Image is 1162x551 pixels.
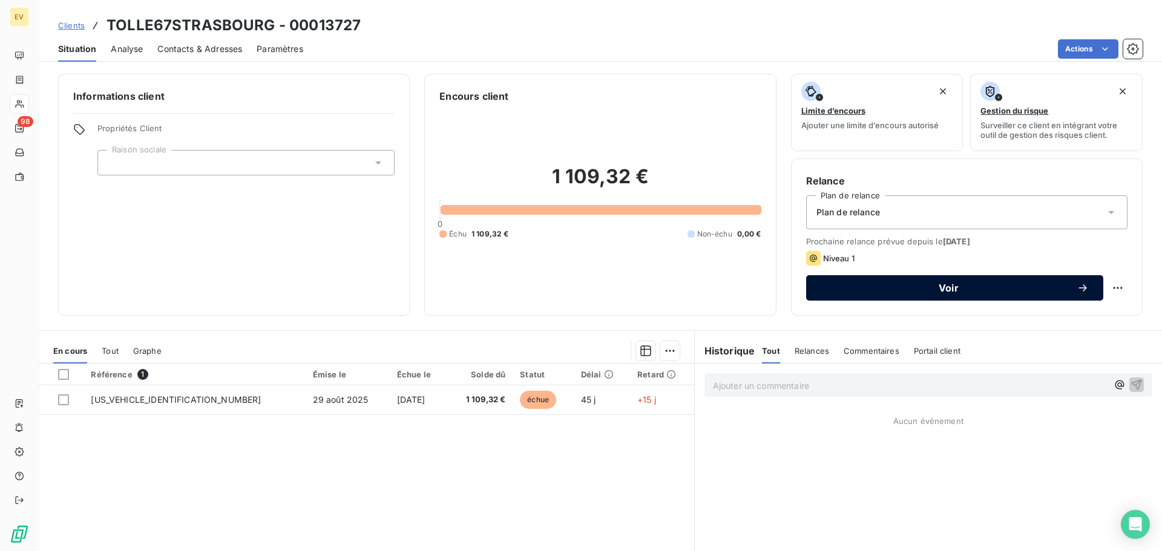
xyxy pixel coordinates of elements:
[10,7,29,27] div: EV
[795,346,829,356] span: Relances
[133,346,162,356] span: Graphe
[449,229,467,240] span: Échu
[102,346,119,356] span: Tout
[439,165,761,201] h2: 1 109,32 €
[637,394,656,405] span: +15 j
[801,120,939,130] span: Ajouter une limite d’encours autorisé
[471,229,509,240] span: 1 109,32 €
[91,394,261,405] span: [US_VEHICLE_IDENTIFICATION_NUMBER]
[1058,39,1118,59] button: Actions
[397,370,441,379] div: Échue le
[806,275,1103,301] button: Voir
[581,370,623,379] div: Délai
[313,370,382,379] div: Émise le
[980,120,1132,140] span: Surveiller ce client en intégrant votre outil de gestion des risques client.
[893,416,963,426] span: Aucun évènement
[107,15,361,36] h3: TOLLE67STRASBOURG - 00013727
[73,89,395,103] h6: Informations client
[695,344,755,358] h6: Historique
[58,43,96,55] span: Situation
[801,106,865,116] span: Limite d’encours
[806,236,1128,246] span: Prochaine relance prévue depuis le
[157,43,242,55] span: Contacts & Adresses
[791,74,963,151] button: Limite d’encoursAjouter une limite d’encours autorisé
[257,43,303,55] span: Paramètres
[637,370,687,379] div: Retard
[455,370,505,379] div: Solde dû
[762,346,780,356] span: Tout
[821,283,1077,293] span: Voir
[313,394,369,405] span: 29 août 2025
[914,346,960,356] span: Portail client
[455,394,505,406] span: 1 109,32 €
[439,89,508,103] h6: Encours client
[397,394,425,405] span: [DATE]
[53,346,87,356] span: En cours
[581,394,596,405] span: 45 j
[108,157,117,168] input: Ajouter une valeur
[438,219,442,229] span: 0
[806,174,1128,188] h6: Relance
[18,116,33,127] span: 98
[58,19,85,31] a: Clients
[970,74,1143,151] button: Gestion du risqueSurveiller ce client en intégrant votre outil de gestion des risques client.
[737,229,761,240] span: 0,00 €
[697,229,732,240] span: Non-échu
[91,369,298,380] div: Référence
[943,236,970,246] span: [DATE]
[520,370,566,379] div: Statut
[10,524,29,544] img: Logo LeanPay
[980,106,1048,116] span: Gestion du risque
[137,369,148,380] span: 1
[520,391,556,409] span: échue
[823,253,855,263] span: Niveau 1
[1121,510,1150,539] div: Open Intercom Messenger
[844,346,899,356] span: Commentaires
[816,206,880,218] span: Plan de relance
[111,43,143,55] span: Analyse
[97,123,395,140] span: Propriétés Client
[58,21,85,30] span: Clients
